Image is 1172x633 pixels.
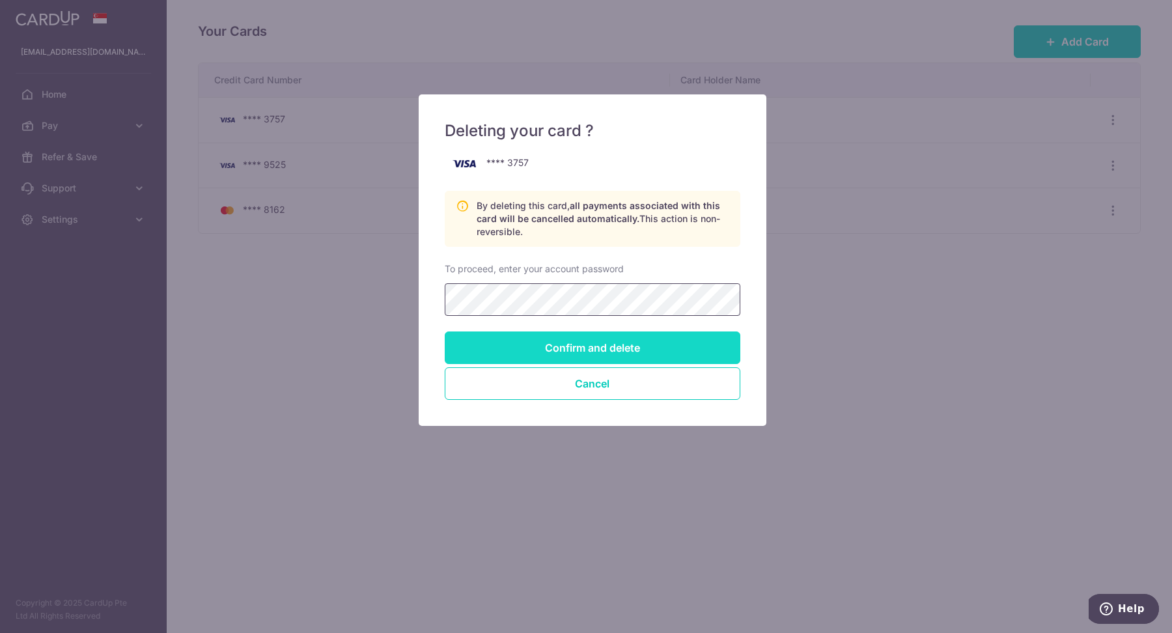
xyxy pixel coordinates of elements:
label: To proceed, enter your account password [445,262,624,275]
iframe: Opens a widget where you can find more information [1089,594,1159,626]
input: Confirm and delete [445,331,740,364]
p: By deleting this card, This action is non-reversible. [477,199,729,238]
span: Help [29,9,56,21]
span: all payments associated with this card will be cancelled automatically. [477,200,720,224]
img: visa-761abec96037c8ab836742a37ff580f5eed1c99042f5b0e3b4741c5ac3fec333.png [445,152,484,175]
h5: Deleting your card ? [445,120,740,141]
button: Close [445,367,740,400]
